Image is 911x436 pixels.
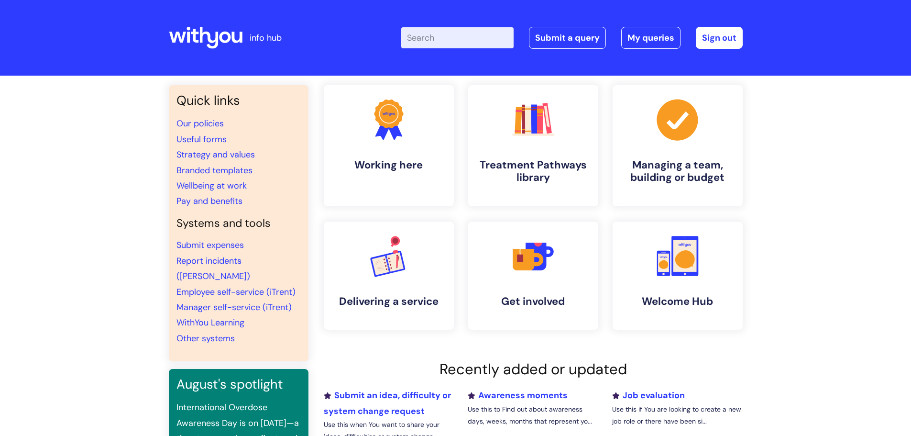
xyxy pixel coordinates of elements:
[620,295,735,308] h4: Welcome Hub
[620,159,735,184] h4: Managing a team, building or budget
[176,239,244,251] a: Submit expenses
[176,286,296,298] a: Employee self-service (iTrent)
[696,27,743,49] a: Sign out
[613,222,743,330] a: Welcome Hub
[250,30,282,45] p: info hub
[176,317,244,328] a: WithYou Learning
[331,159,446,171] h4: Working here
[324,85,454,206] a: Working here
[468,222,598,330] a: Get involved
[176,134,227,145] a: Useful forms
[176,333,235,344] a: Other systems
[401,27,514,48] input: Search
[176,118,224,129] a: Our policies
[476,159,591,184] h4: Treatment Pathways library
[401,27,743,49] div: | -
[176,165,252,176] a: Branded templates
[176,93,301,108] h3: Quick links
[324,390,451,416] a: Submit an idea, difficulty or system change request
[612,403,742,427] p: Use this if You are looking to create a new job role or there have been si...
[324,360,743,378] h2: Recently added or updated
[468,85,598,206] a: Treatment Pathways library
[468,390,568,401] a: Awareness moments
[529,27,606,49] a: Submit a query
[176,180,247,191] a: Wellbeing at work
[476,295,591,308] h4: Get involved
[176,377,301,392] h3: August's spotlight
[331,295,446,308] h4: Delivering a service
[176,217,301,230] h4: Systems and tools
[468,403,598,427] p: Use this to Find out about awareness days, weeks, months that represent yo...
[324,222,454,330] a: Delivering a service
[613,85,743,206] a: Managing a team, building or budget
[176,302,292,313] a: Manager self-service (iTrent)
[612,390,685,401] a: Job evaluation
[621,27,681,49] a: My queries
[176,255,250,282] a: Report incidents ([PERSON_NAME])
[176,195,242,207] a: Pay and benefits
[176,149,255,160] a: Strategy and values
